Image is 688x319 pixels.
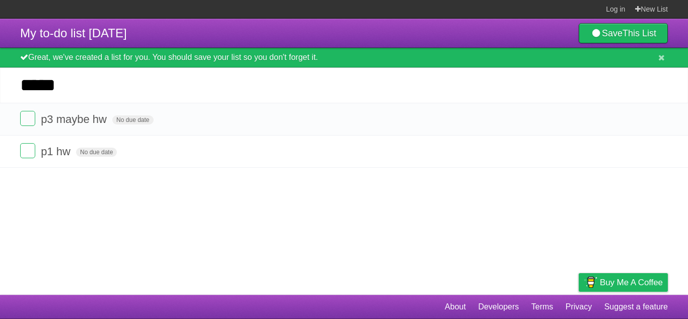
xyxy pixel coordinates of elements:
label: Done [20,143,35,158]
span: p3 maybe hw [41,113,109,125]
a: Developers [478,297,519,316]
img: Buy me a coffee [584,274,597,291]
span: No due date [112,115,153,124]
a: Terms [531,297,554,316]
span: No due date [76,148,117,157]
b: This List [623,28,656,38]
span: My to-do list [DATE] [20,26,127,40]
a: Buy me a coffee [579,273,668,292]
label: Done [20,111,35,126]
a: About [445,297,466,316]
a: Suggest a feature [604,297,668,316]
a: SaveThis List [579,23,668,43]
a: Privacy [566,297,592,316]
span: Buy me a coffee [600,274,663,291]
span: p1 hw [41,145,73,158]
